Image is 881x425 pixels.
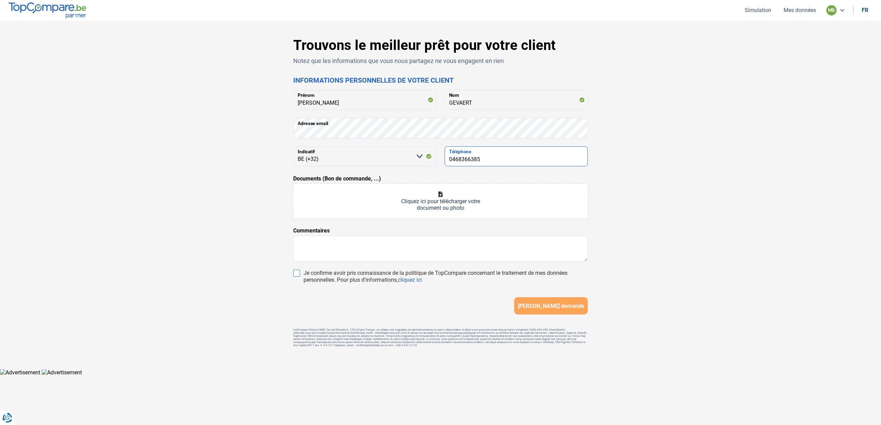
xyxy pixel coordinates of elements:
h2: Informations personnelles de votre client [293,76,588,84]
select: Indicatif [293,146,436,166]
span: [PERSON_NAME] demande [518,303,584,309]
button: Mes données [782,7,818,14]
label: Documents (Bon de commande, ...) [293,175,381,183]
h1: Trouvons le meilleur prêt pour votre client [293,37,588,54]
div: fr [862,7,868,13]
div: mb [826,5,837,15]
label: Commentaires [293,227,330,235]
footer: LorEmipsum Dolorsi AME, Con ad Elitsedd 6, 1553 Eiusm-Tempor, inc utlabor etd magnaaliq eni admin... [293,328,588,347]
a: cliquez ici [398,277,422,283]
p: Notez que les informations que vous nous partagez ne vous engagent en rien [293,56,588,65]
input: 401020304 [445,146,588,166]
button: [PERSON_NAME] demande [514,297,588,314]
button: Simulation [743,7,773,14]
div: Je confirme avoir pris connaissance de la politique de TopCompare concernant le traitement de mes... [304,270,588,283]
img: Advertisement [42,369,82,376]
img: TopCompare.be [9,2,86,18]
